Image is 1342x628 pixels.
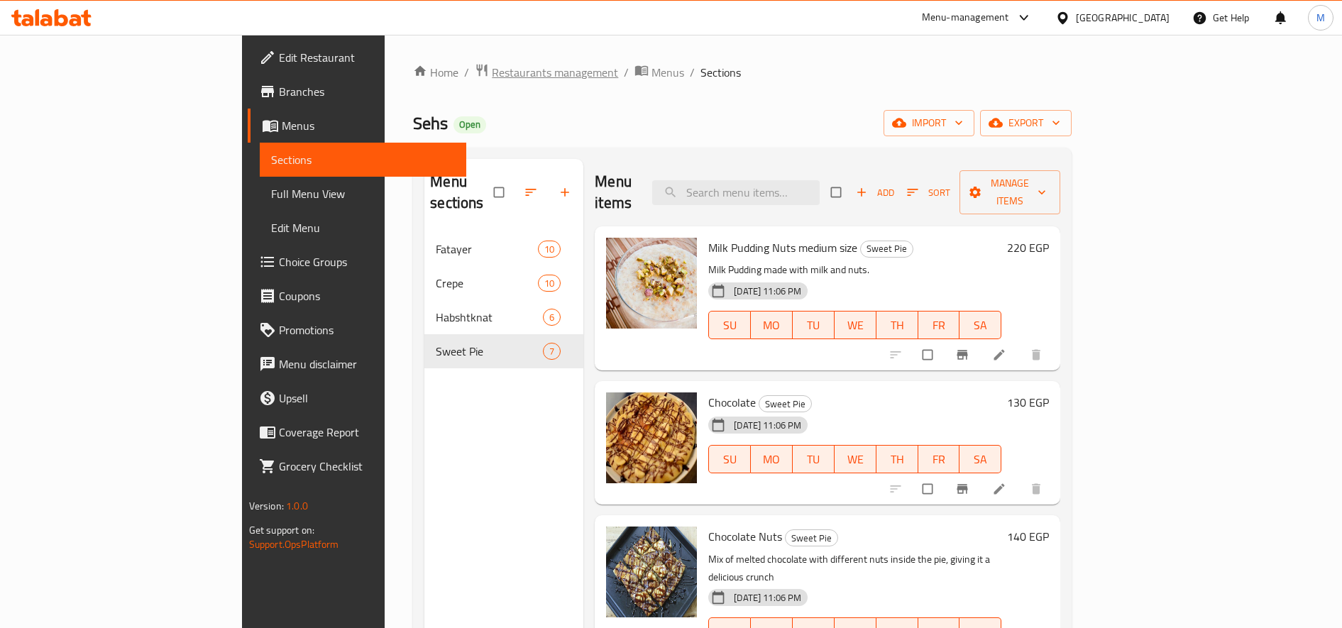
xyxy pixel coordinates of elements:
a: Choice Groups [248,245,466,279]
span: Sweet Pie [759,396,811,412]
li: / [464,64,469,81]
span: Coverage Report [279,424,455,441]
img: Chocolate Nuts [606,527,697,617]
a: Edit Menu [260,211,466,245]
span: Edit Menu [271,219,455,236]
span: Full Menu View [271,185,455,202]
span: TU [798,315,829,336]
a: Upsell [248,381,466,415]
span: FR [924,449,955,470]
span: Fatayer [436,241,538,258]
span: SU [715,449,745,470]
div: Crepe10 [424,266,583,300]
h6: 140 EGP [1007,527,1049,546]
div: items [543,343,561,360]
span: Edit Restaurant [279,49,455,66]
span: Branches [279,83,455,100]
span: Add [856,184,894,201]
span: MO [757,449,787,470]
a: Coverage Report [248,415,466,449]
li: / [690,64,695,81]
a: Menus [634,63,684,82]
button: MO [751,445,793,473]
span: Crepe [436,275,538,292]
span: Sections [700,64,741,81]
span: Version: [249,497,284,515]
div: Habshtknat6 [424,300,583,334]
span: 10 [539,277,560,290]
span: [DATE] 11:06 PM [728,419,807,432]
h6: 130 EGP [1007,392,1049,412]
button: Branch-specific-item [947,473,981,505]
div: Sweet Pie [785,529,838,546]
span: WE [840,449,871,470]
a: Grocery Checklist [248,449,466,483]
span: MO [757,315,787,336]
span: Sweet Pie [786,530,837,546]
span: 7 [544,345,560,358]
span: Menu disclaimer [279,356,455,373]
span: Choice Groups [279,253,455,270]
span: FR [924,315,955,336]
span: Sort [907,184,950,201]
div: Menu-management [922,9,1009,26]
span: Sweet Pie [861,241,913,257]
div: Sweet Pie7 [424,334,583,368]
nav: breadcrumb [413,63,1072,82]
a: Promotions [248,313,466,347]
h6: 220 EGP [1007,238,1049,258]
nav: Menu sections [424,226,583,374]
button: SA [959,311,1001,339]
button: WE [835,311,876,339]
button: SU [708,445,751,473]
a: Menu disclaimer [248,347,466,381]
img: Milk Pudding Nuts medium size [606,238,697,329]
span: Select to update [914,475,944,502]
input: search [652,180,820,205]
span: Sort sections [515,177,549,208]
span: Select section [823,179,852,206]
span: TH [882,449,913,470]
span: Add item [852,182,898,204]
span: TU [798,449,829,470]
button: FR [918,311,960,339]
button: TU [793,311,835,339]
span: [DATE] 11:06 PM [728,285,807,298]
span: [DATE] 11:06 PM [728,591,807,605]
button: delete [1021,473,1055,505]
span: 6 [544,311,560,324]
a: Support.OpsPlatform [249,535,339,553]
span: Select to update [914,341,944,368]
button: Branch-specific-item [947,339,981,370]
span: Sweet Pie [436,343,543,360]
button: Sort [903,182,954,204]
span: Sort items [898,182,959,204]
a: Edit menu item [992,348,1009,362]
div: Fatayer10 [424,232,583,266]
span: Milk Pudding Nuts medium size [708,237,857,258]
span: Get support on: [249,521,314,539]
img: Chocolate [606,392,697,483]
button: TU [793,445,835,473]
button: export [980,110,1072,136]
span: Upsell [279,390,455,407]
button: delete [1021,339,1055,370]
span: Manage items [971,175,1049,210]
a: Edit Restaurant [248,40,466,75]
p: Milk Pudding made with milk and nuts. [708,261,1001,279]
a: Menus [248,109,466,143]
span: Open [453,119,486,131]
p: Mix of melted chocolate with different nuts inside the pie, giving it a delicious crunch [708,551,1001,586]
span: Menus [651,64,684,81]
button: import [884,110,974,136]
a: Coupons [248,279,466,313]
button: WE [835,445,876,473]
span: 1.0.0 [286,497,308,515]
span: import [895,114,963,132]
button: Add [852,182,898,204]
a: Full Menu View [260,177,466,211]
div: Sweet Pie [860,241,913,258]
div: Open [453,116,486,133]
button: FR [918,445,960,473]
span: export [991,114,1060,132]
